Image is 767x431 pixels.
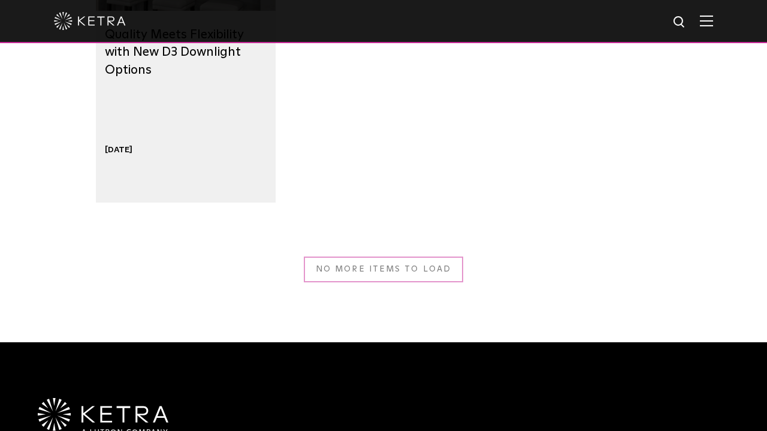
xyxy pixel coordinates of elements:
[672,15,687,30] img: search icon
[700,15,713,26] img: Hamburger%20Nav.svg
[54,12,126,30] img: ketra-logo-2019-white
[105,28,244,76] a: Quality Meets Flexibility with New D3 Downlight Options
[105,144,132,155] div: [DATE]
